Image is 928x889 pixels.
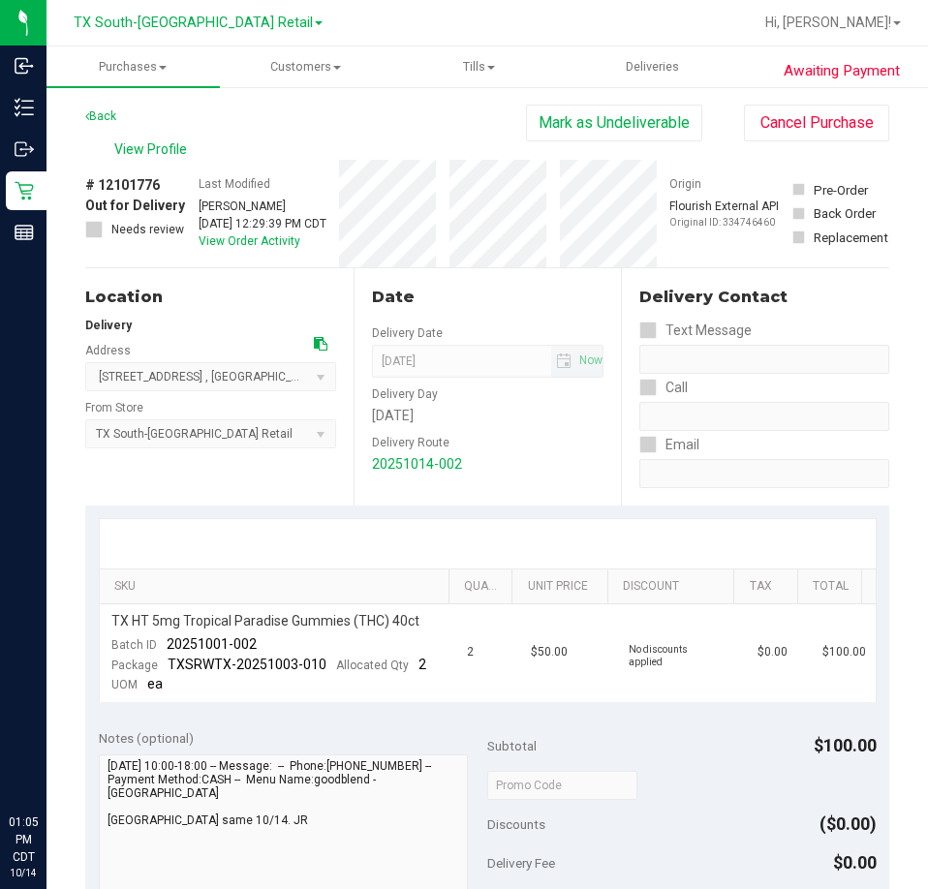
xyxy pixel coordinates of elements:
span: Set Current date [574,347,607,375]
span: Tills [393,58,565,76]
span: 20251001-002 [167,636,257,652]
span: $100.00 [822,643,866,661]
inline-svg: Inventory [15,98,34,117]
label: Last Modified [199,175,270,193]
a: View Order Activity [199,234,300,248]
span: Batch ID [111,638,157,652]
span: $50.00 [531,643,568,661]
span: Out for Delivery [85,196,185,216]
div: [DATE] [372,406,604,426]
a: SKU [114,579,442,595]
label: Text Message [639,317,752,345]
a: Unit Price [528,579,601,595]
span: TX South-[GEOGRAPHIC_DATA] Retail [86,420,311,447]
a: Total [813,579,853,595]
div: Location [85,286,336,309]
span: select [307,420,335,447]
div: Delivery Contact [639,286,889,309]
inline-svg: Outbound [15,139,34,159]
span: 2 [467,643,474,661]
span: TXSRWTX-20251003-010 [168,657,326,672]
span: Customers [221,58,392,76]
button: Cancel Purchase [744,105,889,141]
span: Discounts [487,807,545,842]
span: No discounts applied [629,644,688,667]
div: Pre-Order [814,180,868,199]
span: [STREET_ADDRESS] [99,370,202,383]
inline-svg: Retail [15,181,34,200]
p: 01:05 PM CDT [9,813,38,866]
label: Delivery Date [372,324,443,342]
span: Package [111,659,158,672]
div: [PERSON_NAME] [199,198,326,215]
input: Format: (999) 999-9999 [639,402,889,431]
div: [DATE] 12:29:39 PM CDT [199,215,326,232]
span: Subtotal [487,738,537,753]
span: UOM [111,678,138,691]
inline-svg: Inbound [15,56,34,76]
span: Allocated Qty [336,659,409,672]
span: select [551,344,576,378]
span: TX HT 5mg Tropical Paradise Gummies (THC) 40ct [111,612,419,630]
label: Call [639,374,688,402]
div: Flourish External API [669,198,779,230]
label: From Store [85,399,143,416]
button: Mark as Undeliverable [526,105,702,141]
label: Address [85,342,131,359]
span: Notes (optional) [99,730,194,746]
input: Promo Code [487,771,637,800]
span: Hi, [PERSON_NAME]! [765,15,891,30]
p: Original ID: 334746460 [669,215,779,230]
label: Origin [669,175,701,193]
p: 10/14 [9,866,38,880]
span: TX South-[GEOGRAPHIC_DATA] Retail [74,15,313,31]
span: Purchases [46,58,220,76]
span: Awaiting Payment [784,60,900,82]
a: Tills [392,46,566,87]
div: Date [372,286,604,309]
a: Back [85,109,116,123]
a: 20251014-002 [372,456,462,472]
input: Format: (999) 999-9999 [639,345,889,374]
span: , [GEOGRAPHIC_DATA] [205,370,323,383]
a: Discount [623,579,727,595]
div: Replacement [814,228,888,247]
span: Delivery Fee [487,855,555,871]
inline-svg: Reports [15,223,34,242]
span: # 12101776 [85,175,160,196]
label: Email [639,431,699,459]
div: Back Order [814,203,876,223]
iframe: Resource center [19,734,77,792]
span: $100.00 [814,735,877,755]
span: View Profile [114,139,192,160]
span: $0.00 [758,643,788,661]
span: select [577,344,603,378]
span: ($0.00) [820,813,877,834]
a: Customers [220,46,393,87]
span: select [307,363,335,390]
strong: Delivery [85,319,132,332]
label: Delivery Day [372,385,438,403]
a: Tax [750,579,790,595]
label: Delivery Route [372,434,449,451]
span: Deliveries [600,58,705,76]
a: Quantity [464,579,505,595]
span: ea [147,676,163,691]
span: 2 [418,657,426,672]
a: Deliveries [566,46,739,87]
span: Needs review [111,221,184,238]
div: Copy address to clipboard [314,334,327,354]
span: $0.00 [833,852,877,873]
a: Purchases [46,46,220,87]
